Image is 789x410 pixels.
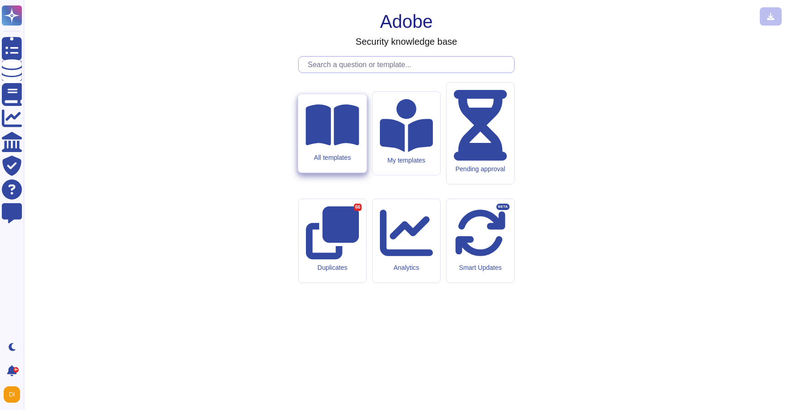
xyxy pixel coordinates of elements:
div: 66 [354,204,362,211]
div: BETA [496,204,510,210]
div: Smart Updates [454,264,507,272]
h1: Adobe [380,11,433,32]
div: Analytics [380,264,433,272]
div: My templates [380,157,433,164]
div: Duplicates [306,264,359,272]
div: 9+ [13,367,19,373]
input: Search a question or template... [303,57,514,73]
button: user [2,384,26,405]
div: Pending approval [454,165,507,173]
h3: Security knowledge base [356,36,457,47]
div: All templates [305,154,359,162]
img: user [4,386,20,403]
